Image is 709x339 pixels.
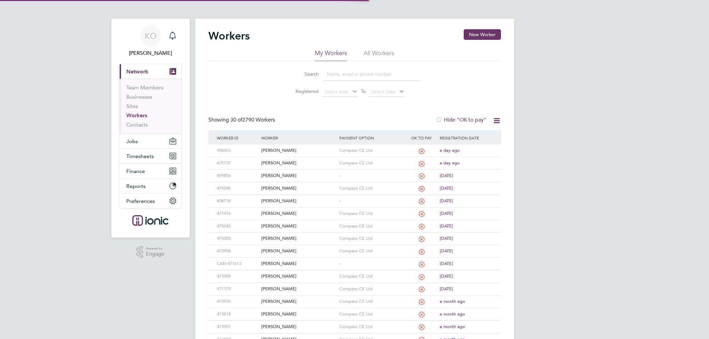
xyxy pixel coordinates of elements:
a: 475055[PERSON_NAME]Compass CE Ltd[DATE] [215,232,494,238]
span: 30 of [230,117,242,123]
span: [DATE] [440,286,453,292]
div: [PERSON_NAME] [260,208,338,220]
span: [DATE] [440,223,453,229]
div: 475042 [215,220,260,232]
div: 475137 [215,157,260,169]
div: [PERSON_NAME] [260,182,338,195]
a: 459856[PERSON_NAME]-[DATE] [215,169,494,175]
div: Compass CE Ltd [338,308,405,320]
div: - [338,258,405,270]
a: 475046[PERSON_NAME]Compass CE Ltd[DATE] [215,182,494,188]
div: Network [120,79,181,133]
div: Compass CE Ltd [338,157,405,169]
span: [DATE] [440,273,453,279]
div: 408718 [215,195,260,207]
div: [PERSON_NAME] [260,170,338,182]
a: KO[PERSON_NAME] [119,25,182,57]
span: Preferences [126,198,155,204]
a: Workers [126,112,147,119]
div: Compass CE Ltd [338,144,405,157]
div: [PERSON_NAME] [260,232,338,245]
a: 471179[PERSON_NAME]Compass CE Ltd[DATE] [215,283,494,288]
a: Team Members [126,84,164,91]
div: OK to pay [405,130,438,145]
span: Kirsty Owen [119,49,182,57]
a: 473998[PERSON_NAME]Compass CE Ltd[DATE] [215,245,494,250]
span: [DATE] [440,261,453,266]
div: 459856 [215,170,260,182]
a: Businesses [126,94,152,100]
div: 473930 [215,296,260,308]
a: Sites [126,103,138,109]
div: - [338,195,405,207]
a: 475042[PERSON_NAME]Compass CE Ltd[DATE] [215,220,494,225]
span: Timesheets [126,153,154,159]
h2: Workers [208,29,250,42]
div: Compass CE Ltd [338,321,405,333]
button: Timesheets [120,149,181,163]
div: [PERSON_NAME] [260,157,338,169]
span: [DATE] [440,185,453,191]
div: 458453 [215,144,260,157]
button: Preferences [120,194,181,208]
div: 473901 [215,321,260,333]
label: Search [289,71,319,77]
img: ionic-logo-retina.png [132,215,168,226]
button: Finance [120,164,181,178]
label: Hide "OK to pay" [436,117,486,123]
div: Compass CE Ltd [338,296,405,308]
a: 473870[PERSON_NAME]Compass CE Ltda month ago [215,333,494,339]
div: Worker ID [215,130,260,145]
span: a month ago [440,311,465,317]
span: [DATE] [440,235,453,241]
div: Compass CE Ltd [338,245,405,257]
div: [PERSON_NAME] [260,245,338,257]
div: Registration Date [438,130,494,145]
a: 471416[PERSON_NAME]Compass CE Ltd[DATE] [215,207,494,213]
span: Jobs [126,138,138,144]
span: 2790 Workers [230,117,275,123]
div: [PERSON_NAME] [260,270,338,283]
div: 471416 [215,208,260,220]
span: [DATE] [440,248,453,254]
span: Engage [146,251,165,257]
div: Compass CE Ltd [338,232,405,245]
span: a day ago [440,147,460,153]
div: Compass CE Ltd [338,283,405,295]
div: 475046 [215,182,260,195]
span: KO [145,32,157,40]
span: [DATE] [440,198,453,204]
button: Reports [120,179,181,193]
span: Select date [371,89,395,95]
button: New Worker [464,29,501,40]
div: Worker [260,130,338,145]
a: Contacts [126,122,148,128]
div: [PERSON_NAME] [260,283,338,295]
div: [PERSON_NAME] [260,220,338,232]
div: CAN-471613 [215,258,260,270]
div: Compass CE Ltd [338,208,405,220]
div: Payment Option [338,130,405,145]
div: [PERSON_NAME] [260,321,338,333]
a: 473919[PERSON_NAME]Compass CE Ltda month ago [215,308,494,313]
div: Compass CE Ltd [338,270,405,283]
div: [PERSON_NAME] [260,144,338,157]
div: Compass CE Ltd [338,182,405,195]
a: 408718[PERSON_NAME]-[DATE] [215,195,494,200]
div: [PERSON_NAME] [260,195,338,207]
a: 473901[PERSON_NAME]Compass CE Ltda month ago [215,320,494,326]
span: Finance [126,168,145,174]
div: 473958 [215,270,260,283]
span: a month ago [440,324,465,329]
a: 475137[PERSON_NAME]Compass CE Ltda day ago [215,157,494,162]
div: 471179 [215,283,260,295]
div: [PERSON_NAME] [260,258,338,270]
span: a month ago [440,298,465,304]
div: Showing [208,117,276,124]
div: 473998 [215,245,260,257]
button: Network [120,64,181,79]
div: [PERSON_NAME] [260,308,338,320]
a: 458453[PERSON_NAME]Compass CE Ltda day ago [215,144,494,150]
span: Network [126,68,148,75]
div: [PERSON_NAME] [260,296,338,308]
